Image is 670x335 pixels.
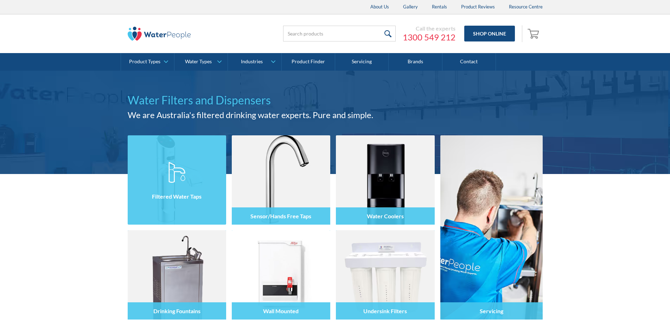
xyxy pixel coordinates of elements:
a: Brands [389,53,442,71]
h4: Wall Mounted [263,308,299,314]
h4: Sensor/Hands Free Taps [250,213,311,219]
a: Servicing [440,135,543,320]
a: Servicing [335,53,389,71]
img: Undersink Filters [336,230,434,320]
img: The Water People [128,27,191,41]
input: Search products [283,26,396,41]
a: Contact [442,53,496,71]
a: Water Types [174,53,228,71]
h4: Filtered Water Taps [152,193,202,200]
a: Open empty cart [526,25,543,42]
a: Product Types [121,53,174,71]
img: Drinking Fountains [128,230,226,320]
a: Shop Online [464,26,515,41]
div: Water Types [185,59,212,65]
div: Product Types [129,59,160,65]
div: Industries [241,59,263,65]
h4: Drinking Fountains [153,308,200,314]
a: 1300 549 212 [403,32,455,43]
h4: Servicing [480,308,503,314]
div: Call the experts [403,25,455,32]
a: Industries [228,53,281,71]
img: Water Coolers [336,135,434,225]
img: Wall Mounted [232,230,330,320]
img: Filtered Water Taps [128,135,226,225]
h4: Water Coolers [367,213,404,219]
h4: Undersink Filters [363,308,407,314]
img: shopping cart [528,28,541,39]
img: Sensor/Hands Free Taps [232,135,330,225]
a: Product Finder [282,53,335,71]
